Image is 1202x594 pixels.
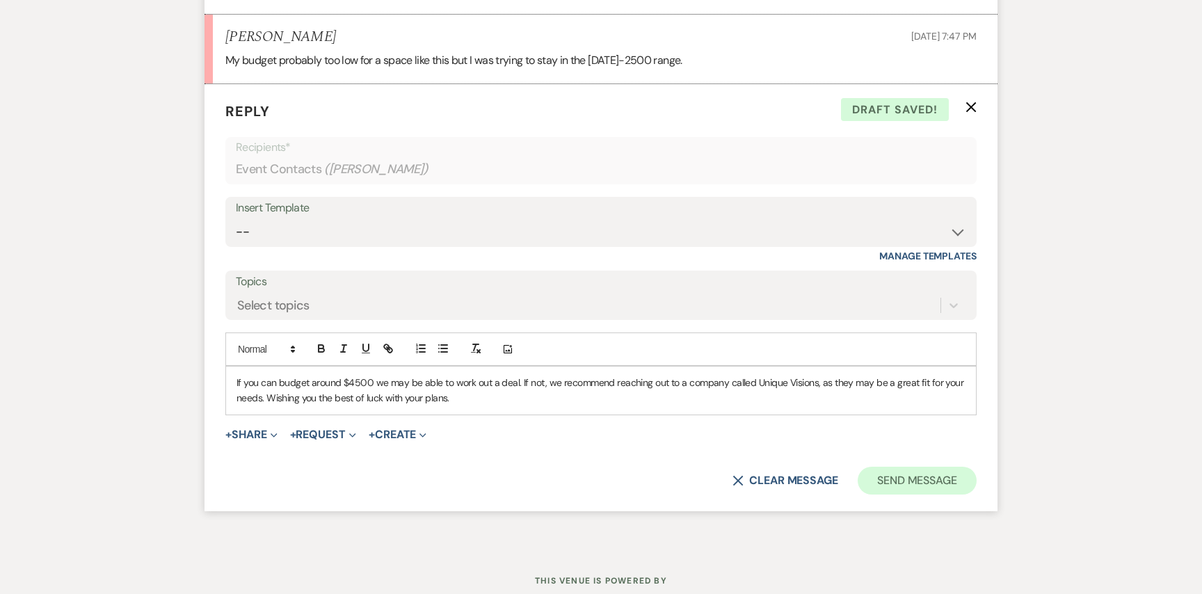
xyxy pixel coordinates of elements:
[290,429,296,440] span: +
[225,51,977,70] div: My budget probably too low for a space like this but I was trying to stay in the [DATE]-2500 range.
[841,98,949,122] span: Draft saved!
[858,467,977,495] button: Send Message
[236,198,966,218] div: Insert Template
[369,429,375,440] span: +
[237,376,966,404] span: If you can budget around $4500 we may be able to work out a deal. If not, we recommend reaching o...
[732,475,838,486] button: Clear message
[290,429,356,440] button: Request
[879,250,977,262] a: Manage Templates
[225,429,278,440] button: Share
[237,296,310,315] div: Select topics
[236,272,966,292] label: Topics
[911,30,977,42] span: [DATE] 7:47 PM
[225,429,232,440] span: +
[225,102,270,120] span: Reply
[369,429,426,440] button: Create
[324,160,428,179] span: ( [PERSON_NAME] )
[236,156,966,183] div: Event Contacts
[236,138,966,156] p: Recipients*
[225,29,336,46] h5: [PERSON_NAME]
